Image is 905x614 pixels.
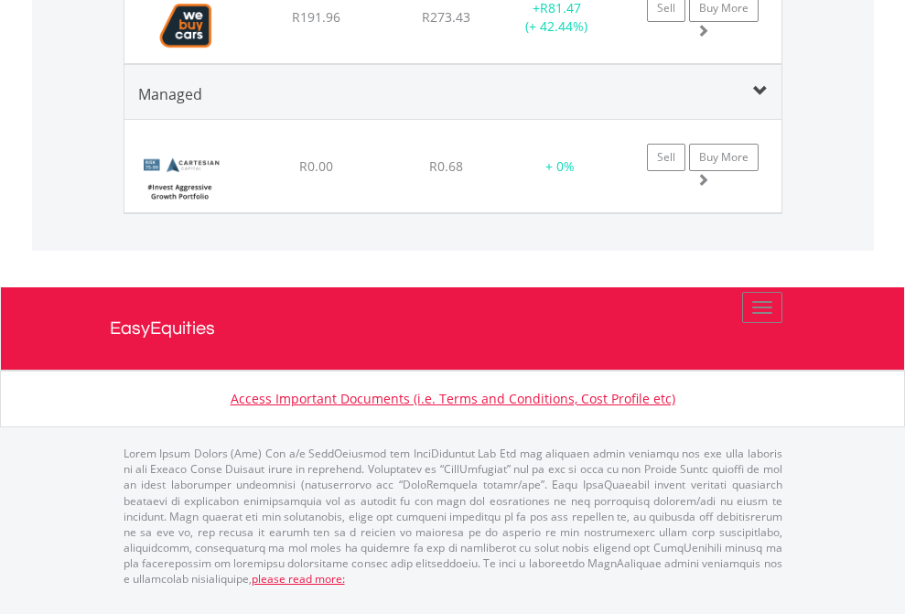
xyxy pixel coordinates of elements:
a: Sell [647,144,685,171]
div: + 0% [513,157,607,176]
a: Buy More [689,144,759,171]
span: Managed [138,84,202,104]
img: BundleLogo59.png [134,143,226,208]
p: Lorem Ipsum Dolors (Ame) Con a/e SeddOeiusmod tem InciDiduntut Lab Etd mag aliquaen admin veniamq... [124,446,782,587]
a: EasyEquities [110,287,796,370]
span: R0.68 [429,157,463,175]
span: R191.96 [292,8,340,26]
span: R273.43 [422,8,470,26]
a: Access Important Documents (i.e. Terms and Conditions, Cost Profile etc) [231,390,675,407]
a: please read more: [252,571,345,587]
span: R0.00 [299,157,333,175]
